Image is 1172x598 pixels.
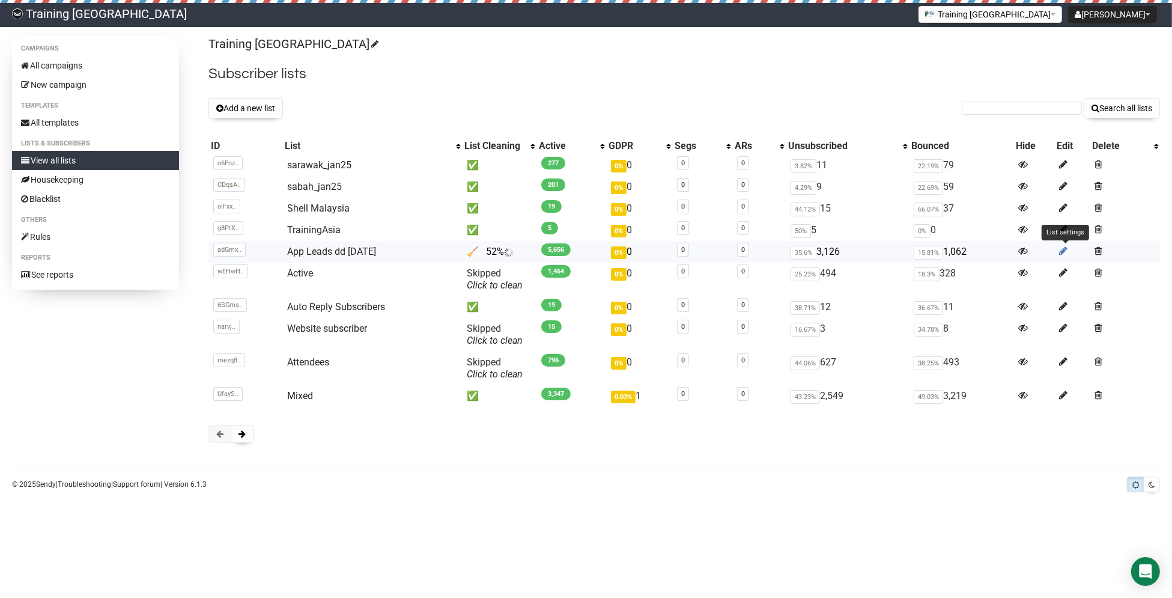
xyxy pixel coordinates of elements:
span: 50% [791,224,811,238]
a: sabah_jan25 [287,181,342,192]
span: o6Fnz.. [213,156,243,170]
span: 16.67% [791,323,820,337]
a: 0 [681,356,685,364]
span: 3.82% [791,159,816,173]
span: mezq8.. [213,353,245,367]
a: 0 [741,323,745,331]
td: ✅ [462,198,536,219]
a: 0 [681,267,685,275]
a: 0 [741,181,745,189]
a: Rules [12,227,179,246]
span: 0% [611,268,627,281]
a: All campaigns [12,56,179,75]
td: 🧹 52% [462,241,536,263]
button: Search all lists [1084,98,1160,118]
div: Segs [675,140,720,152]
td: 0 [606,296,672,318]
span: adGmx.. [213,243,246,257]
a: Troubleshooting [58,480,111,489]
span: 44.12% [791,203,820,216]
span: 44.06% [791,356,820,370]
a: Housekeeping [12,170,179,189]
a: App Leads dd [DATE] [287,246,376,257]
span: 22.19% [914,159,943,173]
span: 36.67% [914,301,943,315]
li: Campaigns [12,41,179,56]
a: 0 [681,390,685,398]
span: 25.23% [791,267,820,281]
div: List [285,140,450,152]
td: 328 [909,263,1013,296]
th: ID: No sort applied, sorting is disabled [208,138,283,154]
a: 0 [681,224,685,232]
a: 0 [741,203,745,210]
span: narvj.. [213,320,240,334]
a: 0 [741,301,745,309]
a: Training [GEOGRAPHIC_DATA] [208,37,377,51]
span: 38.25% [914,356,943,370]
td: 0 [909,219,1013,241]
span: 0% [611,357,627,370]
th: List Cleaning: No sort applied, activate to apply an ascending sort [462,138,536,154]
div: Unsubscribed [788,140,897,152]
span: 0% [611,225,627,237]
td: 1 [606,385,672,407]
td: ✅ [462,219,536,241]
a: Sendy [36,480,56,489]
th: Edit: No sort applied, sorting is disabled [1054,138,1089,154]
li: Templates [12,99,179,113]
div: Open Intercom Messenger [1131,557,1160,586]
a: 0 [741,356,745,364]
a: 0 [741,246,745,254]
a: Website subscriber [287,323,367,334]
span: 1,464 [541,265,571,278]
td: 0 [606,241,672,263]
p: © 2025 | | | Version 6.1.3 [12,478,207,491]
a: Click to clean [467,279,523,291]
td: 12 [786,296,909,318]
div: Active [539,140,594,152]
span: g8PtX.. [213,221,243,235]
span: 15 [541,320,562,333]
td: 3,126 [786,241,909,263]
span: 0% [914,224,931,238]
button: [PERSON_NAME] [1068,6,1157,23]
td: 0 [606,198,672,219]
td: 0 [606,154,672,176]
a: 0 [741,390,745,398]
span: 6SGms.. [213,298,247,312]
td: 2,549 [786,385,909,407]
span: 277 [541,157,565,169]
th: Active: No sort applied, activate to apply an ascending sort [536,138,606,154]
td: ✅ [462,176,536,198]
td: 37 [909,198,1013,219]
a: Support forum [113,480,160,489]
a: Auto Reply Subscribers [287,301,385,313]
td: ✅ [462,296,536,318]
td: 15 [786,198,909,219]
td: 79 [909,154,1013,176]
a: 0 [681,181,685,189]
td: 11 [909,296,1013,318]
th: Hide: No sort applied, sorting is disabled [1013,138,1055,154]
th: GDPR: No sort applied, activate to apply an ascending sort [606,138,672,154]
span: 0% [611,182,627,194]
button: Training [GEOGRAPHIC_DATA] [918,6,1062,23]
li: Reports [12,251,179,265]
a: sarawak_jan25 [287,159,351,171]
td: 0 [606,318,672,352]
td: 11 [786,154,909,176]
td: ✅ [462,154,536,176]
div: Delete [1092,140,1148,152]
img: loader.gif [504,248,514,257]
th: List: No sort applied, activate to apply an ascending sort [282,138,462,154]
div: Edit [1057,140,1087,152]
button: Add a new list [208,98,283,118]
td: 3 [786,318,909,352]
td: 9 [786,176,909,198]
td: 627 [786,352,909,385]
a: View all lists [12,151,179,170]
td: 493 [909,352,1013,385]
span: UfayS.. [213,387,243,401]
span: 5,656 [541,243,571,256]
